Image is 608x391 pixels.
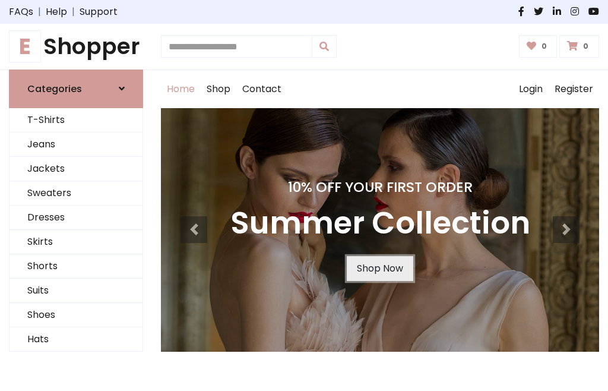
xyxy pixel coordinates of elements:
a: Login [513,70,549,108]
span: 0 [539,41,550,52]
a: Sweaters [9,181,142,206]
a: Contact [236,70,287,108]
a: 0 [559,35,599,58]
a: 0 [519,35,558,58]
a: Shorts [9,254,142,279]
a: Categories [9,70,143,108]
h1: Shopper [9,33,143,60]
a: Shop Now [347,256,413,281]
span: 0 [580,41,591,52]
a: Jackets [9,157,142,181]
a: Skirts [9,230,142,254]
a: Register [549,70,599,108]
a: Shop [201,70,236,108]
span: | [67,5,80,19]
a: Shoes [9,303,142,327]
h3: Summer Collection [230,205,530,242]
a: Home [161,70,201,108]
a: Support [80,5,118,19]
h6: Categories [27,83,82,94]
span: | [33,5,46,19]
a: Suits [9,279,142,303]
span: E [9,30,41,62]
a: FAQs [9,5,33,19]
a: Hats [9,327,142,352]
a: Dresses [9,206,142,230]
a: EShopper [9,33,143,60]
a: Jeans [9,133,142,157]
a: Help [46,5,67,19]
h4: 10% Off Your First Order [230,179,530,195]
a: T-Shirts [9,108,142,133]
